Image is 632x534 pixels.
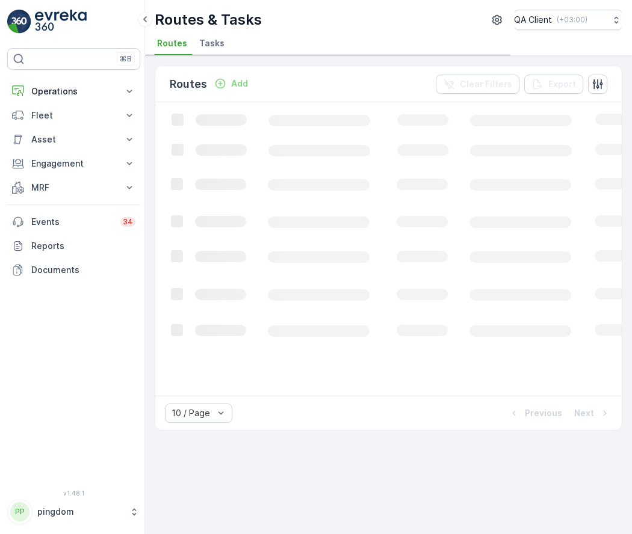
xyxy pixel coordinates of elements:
[31,133,116,146] p: Asset
[7,79,140,103] button: Operations
[157,37,187,49] span: Routes
[507,406,563,420] button: Previous
[525,407,562,419] p: Previous
[7,234,140,258] a: Reports
[170,76,207,93] p: Routes
[436,75,519,94] button: Clear Filters
[31,182,116,194] p: MRF
[31,240,135,252] p: Reports
[31,109,116,121] p: Fleet
[31,158,116,170] p: Engagement
[209,76,253,91] button: Add
[7,176,140,200] button: MRF
[155,10,262,29] p: Routes & Tasks
[524,75,583,94] button: Export
[514,10,622,30] button: QA Client(+03:00)
[31,216,113,228] p: Events
[557,15,587,25] p: ( +03:00 )
[7,127,140,152] button: Asset
[35,10,87,34] img: logo_light-DOdMpM7g.png
[120,54,132,64] p: ⌘B
[7,10,31,34] img: logo
[10,502,29,521] div: PP
[31,85,116,97] p: Operations
[7,489,140,497] span: v 1.48.1
[7,152,140,176] button: Engagement
[123,217,133,227] p: 34
[7,210,140,234] a: Events34
[574,407,594,419] p: Next
[548,78,576,90] p: Export
[514,14,552,26] p: QA Client
[573,406,612,420] button: Next
[7,499,140,524] button: PPpingdom
[7,103,140,127] button: Fleet
[37,506,123,518] p: pingdom
[460,78,512,90] p: Clear Filters
[231,78,248,90] p: Add
[7,258,140,282] a: Documents
[199,37,225,49] span: Tasks
[31,264,135,276] p: Documents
